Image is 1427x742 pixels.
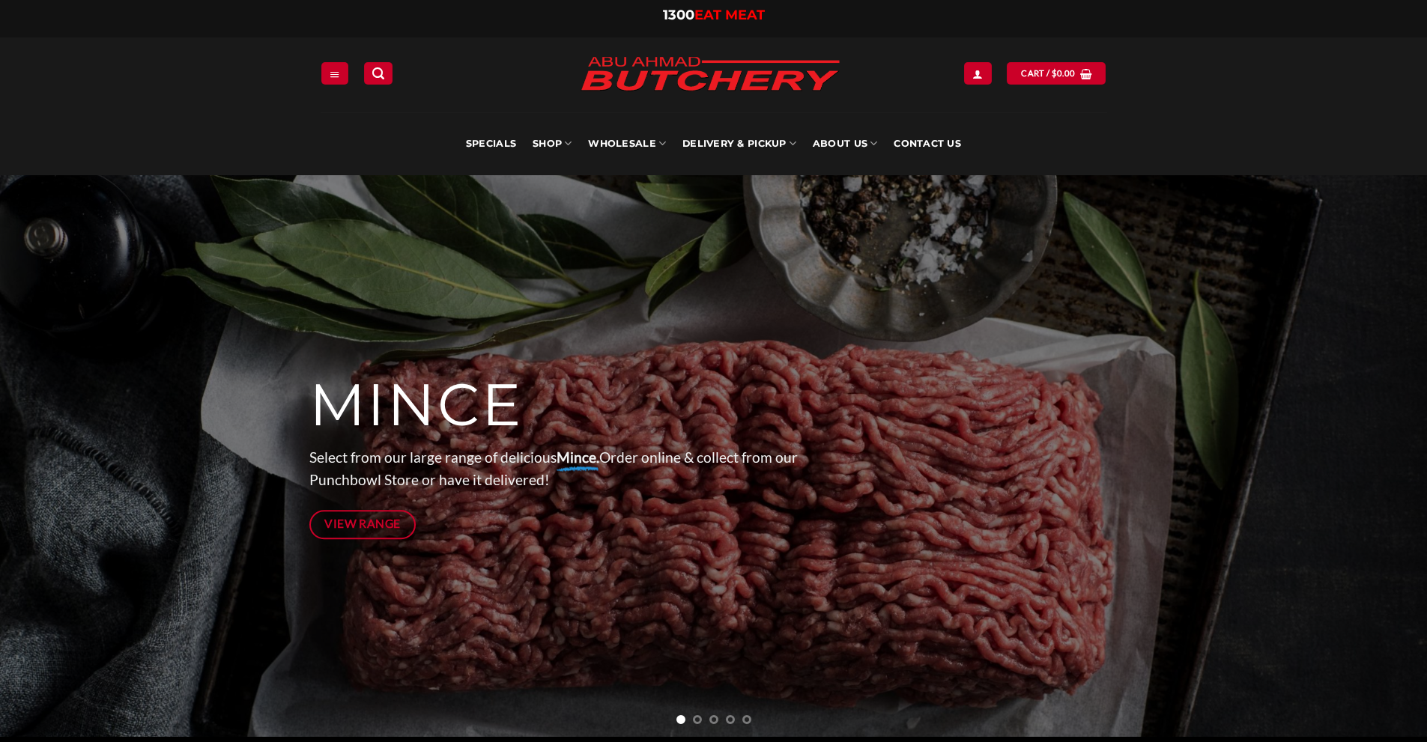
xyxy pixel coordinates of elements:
[466,112,516,175] a: Specials
[364,62,393,84] a: Search
[742,715,751,724] li: Page dot 5
[1052,68,1076,78] bdi: 0.00
[964,62,991,84] a: Login
[588,112,666,175] a: Wholesale
[663,7,694,23] span: 1300
[321,62,348,84] a: Menu
[694,7,765,23] span: EAT MEAT
[309,369,523,441] span: MINCE
[1021,67,1075,80] span: Cart /
[568,46,852,103] img: Abu Ahmad Butchery
[676,715,685,724] li: Page dot 1
[682,112,796,175] a: Delivery & Pickup
[309,448,798,489] span: Select from our large range of delicious Order online & collect from our Punchbowl Store or have ...
[663,7,765,23] a: 1300EAT MEAT
[894,112,961,175] a: Contact Us
[813,112,877,175] a: About Us
[309,510,416,539] a: View Range
[1007,62,1106,84] a: View cart
[693,715,702,724] li: Page dot 2
[533,112,572,175] a: SHOP
[1052,67,1057,80] span: $
[709,715,718,724] li: Page dot 3
[324,514,401,533] span: View Range
[726,715,735,724] li: Page dot 4
[557,448,599,466] strong: Mince.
